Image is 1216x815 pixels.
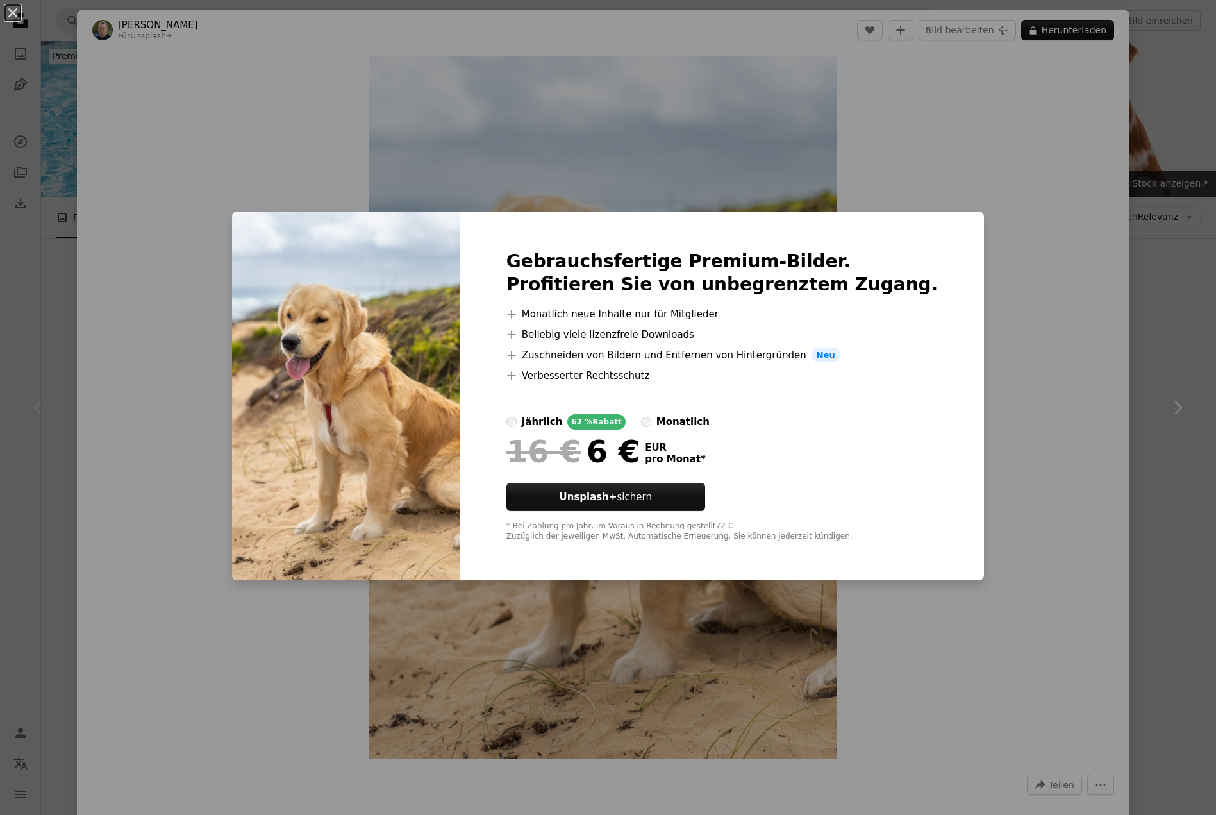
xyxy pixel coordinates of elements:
button: Unsplash+sichern [506,483,705,511]
div: 6 € [506,435,640,468]
li: Verbesserter Rechtsschutz [506,368,938,383]
div: * Bei Zahlung pro Jahr, im Voraus in Rechnung gestellt 72 € Zuzüglich der jeweiligen MwSt. Automa... [506,521,938,542]
li: Monatlich neue Inhalte nur für Mitglieder [506,307,938,322]
div: 62 % Rabatt [567,414,625,430]
h2: Gebrauchsfertige Premium-Bilder. Profitieren Sie von unbegrenztem Zugang. [506,250,938,296]
li: Beliebig viele lizenzfreie Downloads [506,327,938,342]
span: pro Monat * [645,453,706,465]
span: Neu [812,348,840,363]
div: monatlich [656,414,710,430]
span: 16 € [506,435,581,468]
input: monatlich [641,417,651,427]
li: Zuschneiden von Bildern und Entfernen von Hintergründen [506,348,938,363]
span: EUR [645,442,706,453]
img: premium_photo-1666777247416-ee7a95235559 [232,212,460,581]
div: jährlich [522,414,563,430]
strong: Unsplash+ [560,491,617,503]
input: jährlich62 %Rabatt [506,417,517,427]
